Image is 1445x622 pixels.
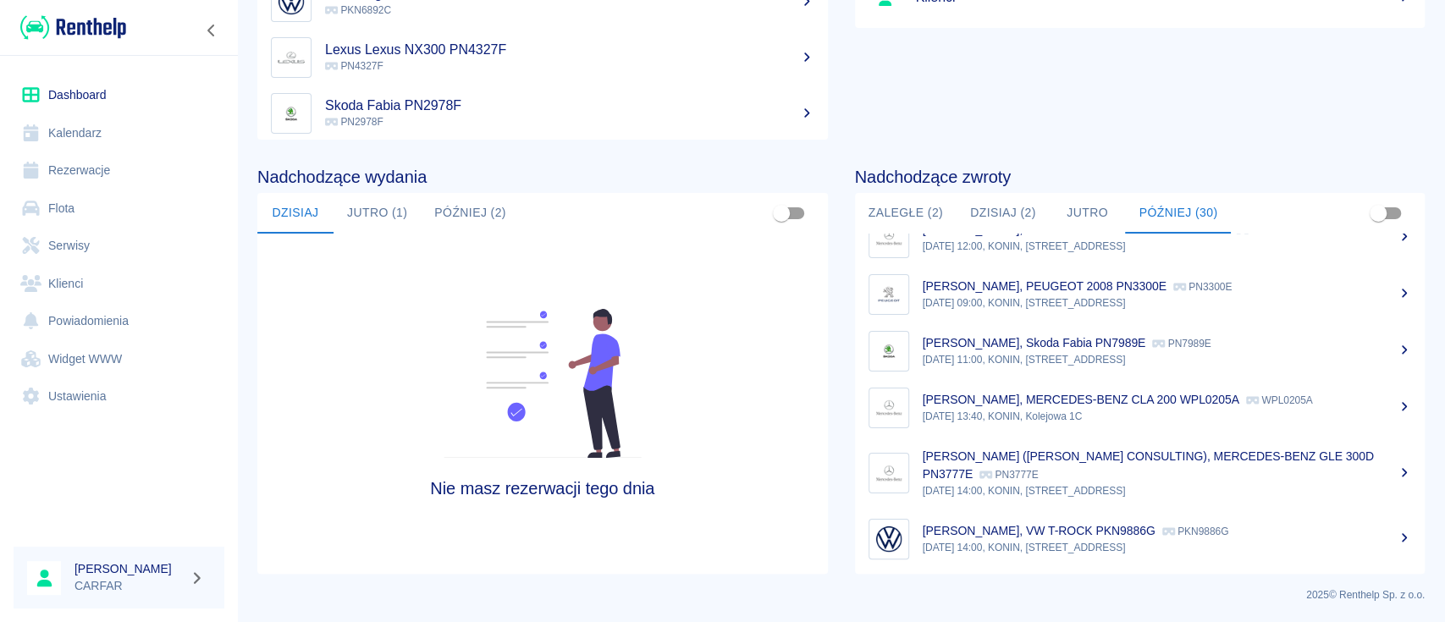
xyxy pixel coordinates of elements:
p: [DATE] 14:00, KONIN, [STREET_ADDRESS] [923,483,1412,498]
a: Kalendarz [14,114,224,152]
p: [PERSON_NAME] ([PERSON_NAME] CONSULTING), MERCEDES-BENZ GLE 300D PN3777E [923,449,1374,481]
span: PN2978F [325,116,383,128]
a: Ustawienia [14,377,224,416]
button: Jutro [1049,193,1125,234]
a: Image[PERSON_NAME], MERCEDES-BENZ CLA 200 WPL0205A WPL0205A[DATE] 13:40, KONIN, Kolejowa 1C [855,379,1426,436]
button: Jutro (1) [334,193,421,234]
a: Renthelp logo [14,14,126,41]
a: Image[PERSON_NAME], PEUGEOT 2008 PN3300E PN3300E[DATE] 09:00, KONIN, [STREET_ADDRESS] [855,266,1426,322]
a: Serwisy [14,227,224,265]
img: Image [873,335,905,367]
p: [DATE] 09:00, KONIN, [STREET_ADDRESS] [923,295,1412,311]
a: Widget WWW [14,340,224,378]
img: Image [275,97,307,129]
button: Później (30) [1125,193,1231,234]
h4: Nie masz rezerwacji tego dnia [328,478,756,498]
img: Image [873,392,905,424]
p: [PERSON_NAME], MERCEDES-BENZ CLA 200 WPL0205A [923,393,1239,406]
h6: [PERSON_NAME] [74,560,183,577]
img: Image [873,523,905,555]
a: Image[PERSON_NAME], Skoda Fabia PN7989E PN7989E[DATE] 11:00, KONIN, [STREET_ADDRESS] [855,322,1426,379]
p: PKN9886G [1162,526,1229,537]
a: Image[PERSON_NAME], VW T-ROCK PKN9886G PKN9886G[DATE] 14:00, KONIN, [STREET_ADDRESS] [855,510,1426,567]
a: Powiadomienia [14,302,224,340]
a: Flota [14,190,224,228]
span: PN4327F [325,60,383,72]
a: Rezerwacje [14,151,224,190]
h5: Skoda Fabia PN2978F [325,97,814,114]
a: Image[PERSON_NAME], MERCEDES-BENZ CLA 200 PY1666E PY1666E[DATE] 12:00, KONIN, [STREET_ADDRESS] [855,209,1426,266]
a: Dashboard [14,76,224,114]
img: Image [873,457,905,489]
a: Klienci [14,265,224,303]
span: Pokaż przypisane tylko do mnie [1362,197,1394,229]
p: PN3300E [1173,281,1232,293]
img: Image [275,41,307,74]
a: ImageSkoda Fabia PN2978F PN2978F [257,85,828,141]
img: Renthelp logo [20,14,126,41]
button: Zwiń nawigację [199,19,224,41]
a: ImageLexus Lexus NX300 PN4327F PN4327F [257,30,828,85]
p: CARFAR [74,577,183,595]
a: Image[PERSON_NAME] ([PERSON_NAME] CONSULTING), MERCEDES-BENZ GLE 300D PN3777E PN3777E[DATE] 14:00... [855,436,1426,510]
button: Dzisiaj [257,193,334,234]
p: PN7989E [1152,338,1211,350]
p: [DATE] 14:00, KONIN, [STREET_ADDRESS] [923,540,1412,555]
p: [PERSON_NAME], Skoda Fabia PN7989E [923,336,1146,350]
img: Image [873,278,905,311]
span: Pokaż przypisane tylko do mnie [765,197,797,229]
button: Później (2) [421,193,520,234]
h4: Nadchodzące zwroty [855,167,1426,187]
img: Image [873,222,905,254]
p: WPL0205A [1246,394,1313,406]
button: Dzisiaj (2) [957,193,1050,234]
img: Fleet [433,309,652,458]
p: 2025 © Renthelp Sp. z o.o. [257,587,1425,603]
button: Zaległe (2) [855,193,957,234]
p: PN3777E [979,469,1038,481]
p: [PERSON_NAME], PEUGEOT 2008 PN3300E [923,279,1166,293]
p: [DATE] 13:40, KONIN, Kolejowa 1C [923,409,1412,424]
p: [DATE] 11:00, KONIN, [STREET_ADDRESS] [923,352,1412,367]
p: [DATE] 12:00, KONIN, [STREET_ADDRESS] [923,239,1412,254]
h4: Nadchodzące wydania [257,167,828,187]
h5: Lexus Lexus NX300 PN4327F [325,41,814,58]
p: [PERSON_NAME], VW T-ROCK PKN9886G [923,524,1155,537]
span: PKN6892C [325,4,391,16]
